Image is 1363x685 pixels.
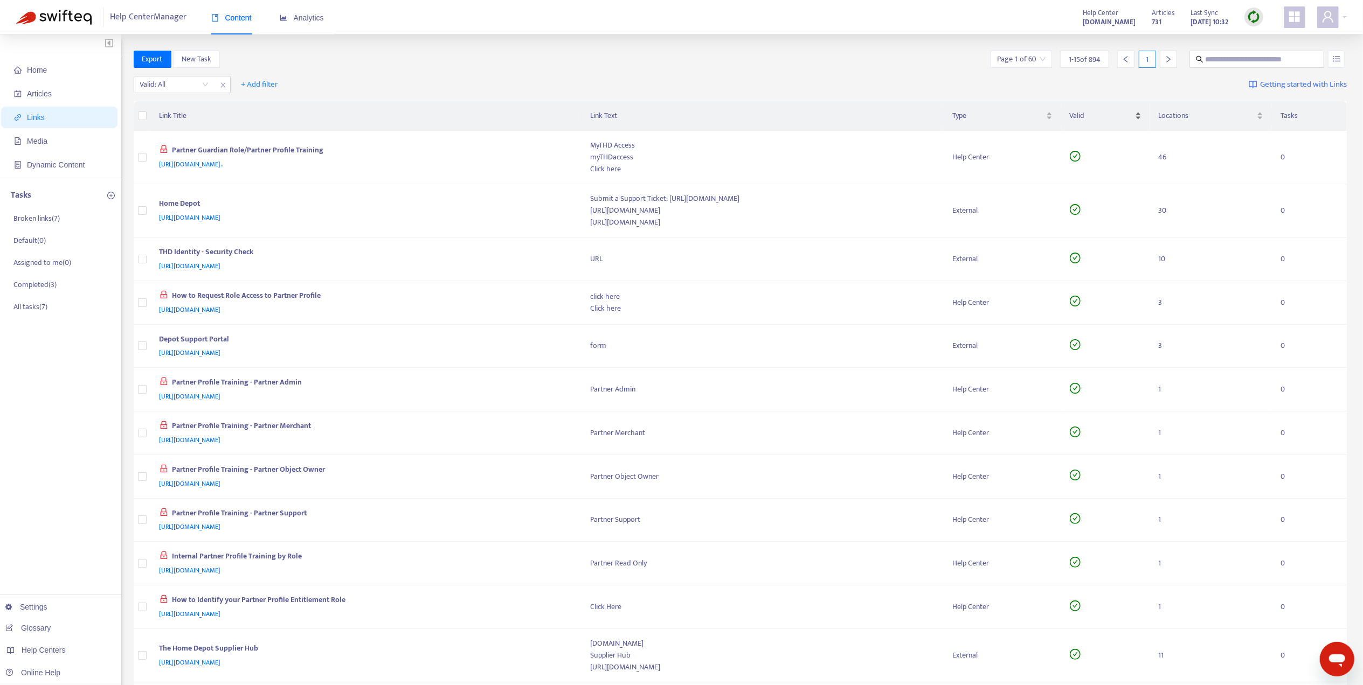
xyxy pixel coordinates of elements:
span: lock [160,508,168,516]
span: Dynamic Content [27,160,85,169]
span: [URL][DOMAIN_NAME] [160,212,221,223]
span: + Add filter [241,78,279,91]
div: Partner Guardian Role/Partner Profile Training [160,144,570,158]
a: Getting started with Links [1249,76,1347,93]
span: Locations [1159,110,1255,122]
span: check-circle [1070,470,1081,480]
span: lock [160,377,168,386]
div: Supplier Hub [591,649,936,661]
div: Help Center [952,151,1052,163]
div: myTHDaccess [591,151,936,163]
span: Export [142,53,163,65]
td: 0 [1272,281,1347,325]
span: check-circle [1070,600,1081,611]
span: left [1122,55,1130,63]
span: 1 - 15 of 894 [1069,54,1101,65]
td: 1 [1150,542,1272,585]
span: user [1322,10,1334,23]
a: Glossary [5,624,51,632]
div: Help Center [952,297,1052,309]
div: Partner Admin [591,383,936,395]
div: Click here [591,163,936,175]
span: home [14,66,22,74]
span: lock [160,551,168,560]
span: right [1165,55,1172,63]
span: Help Center Manager [110,7,187,27]
button: New Task [173,51,220,68]
span: check-circle [1070,513,1081,524]
span: Last Sync [1191,7,1218,19]
span: Valid [1070,110,1133,122]
div: URL [591,253,936,265]
td: 1 [1150,499,1272,542]
th: Type [944,101,1061,131]
span: check-circle [1070,204,1081,215]
span: Analytics [280,13,324,22]
th: Link Title [151,101,582,131]
img: sync.dc5367851b00ba804db3.png [1247,10,1261,24]
span: lock [160,595,168,603]
img: Swifteq [16,10,92,25]
div: Help Center [952,557,1052,569]
th: Tasks [1272,101,1347,131]
span: container [14,161,22,169]
div: [URL][DOMAIN_NAME] [591,216,936,228]
td: 0 [1272,411,1347,455]
span: check-circle [1070,296,1081,306]
div: [DOMAIN_NAME] [591,638,936,649]
p: Completed ( 3 ) [13,279,57,290]
span: [URL][DOMAIN_NAME].. [160,159,224,170]
td: 46 [1150,131,1272,184]
span: [URL][DOMAIN_NAME] [160,521,221,532]
div: form [591,340,936,352]
div: [URL][DOMAIN_NAME] [591,205,936,216]
a: Online Help [5,668,60,677]
p: All tasks ( 7 ) [13,301,47,312]
span: Getting started with Links [1260,79,1347,91]
span: check-circle [1070,649,1081,660]
div: THD Identity - Security Check [160,246,570,260]
span: [URL][DOMAIN_NAME] [160,609,221,619]
div: Partner Profile Training - Partner Merchant [160,420,570,434]
span: check-circle [1070,253,1081,263]
span: [URL][DOMAIN_NAME] [160,261,221,271]
div: External [952,205,1052,216]
button: + Add filter [233,76,287,93]
td: 1 [1150,585,1272,629]
span: appstore [1288,10,1301,23]
td: 0 [1272,542,1347,585]
td: 30 [1150,184,1272,237]
div: Help Center [952,471,1052,483]
span: [URL][DOMAIN_NAME] [160,657,221,668]
td: 3 [1150,281,1272,325]
span: [URL][DOMAIN_NAME] [160,347,221,358]
div: Click Here [591,601,936,613]
span: Articles [1152,7,1174,19]
span: plus-circle [107,192,115,199]
span: [URL][DOMAIN_NAME] [160,304,221,315]
div: MyTHD Access [591,139,936,151]
div: External [952,253,1052,265]
td: 0 [1272,325,1347,368]
span: [URL][DOMAIN_NAME] [160,565,221,576]
span: lock [160,145,168,153]
span: lock [160,464,168,473]
a: [DOMAIN_NAME] [1083,16,1136,28]
strong: [DATE] 10:32 [1191,16,1228,28]
div: click here [591,291,936,303]
img: image-link [1249,80,1257,89]
div: [URL][DOMAIN_NAME] [591,661,936,673]
span: Type [952,110,1043,122]
p: Assigned to me ( 0 ) [13,257,71,268]
span: [URL][DOMAIN_NAME] [160,391,221,402]
span: Help Centers [22,646,66,654]
button: unordered-list [1328,51,1345,68]
td: 3 [1150,325,1272,368]
td: 0 [1272,499,1347,542]
span: file-image [14,137,22,145]
span: [URL][DOMAIN_NAME] [160,435,221,445]
span: Media [27,137,47,145]
td: 0 [1272,368,1347,411]
div: Partner Support [591,514,936,526]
